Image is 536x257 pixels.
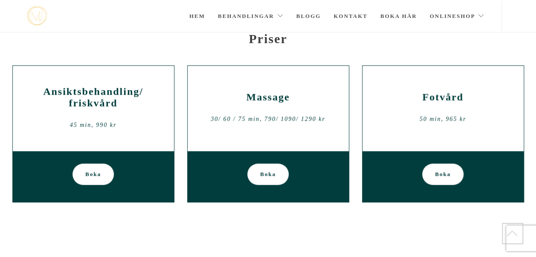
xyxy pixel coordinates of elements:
span: Boka [85,164,101,185]
span: Boka [260,164,276,185]
a: Boka här [380,1,417,31]
h2: Fotvård [369,91,517,103]
a: Boka [422,164,464,185]
a: Behandlingar [218,1,284,31]
strong: Priser [249,32,287,46]
a: Onlineshop [429,1,484,31]
div: 50 min, 965 kr [369,113,517,126]
a: Boka [72,164,114,185]
div: 45 min, 990 kr [19,119,168,131]
h2: Ansiktsbehandling/ friskvård [19,86,168,109]
span: Boka [435,164,451,185]
h2: Massage [194,91,342,103]
a: Boka [247,164,289,185]
a: Hem [189,1,205,31]
div: 30/ 60 / 75 min, 790/ 1090/ 1290 kr [194,113,342,126]
a: mjstudio mjstudio mjstudio [27,6,47,26]
img: mjstudio [27,6,47,26]
a: Kontakt [333,1,368,31]
a: Blogg [296,1,321,31]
